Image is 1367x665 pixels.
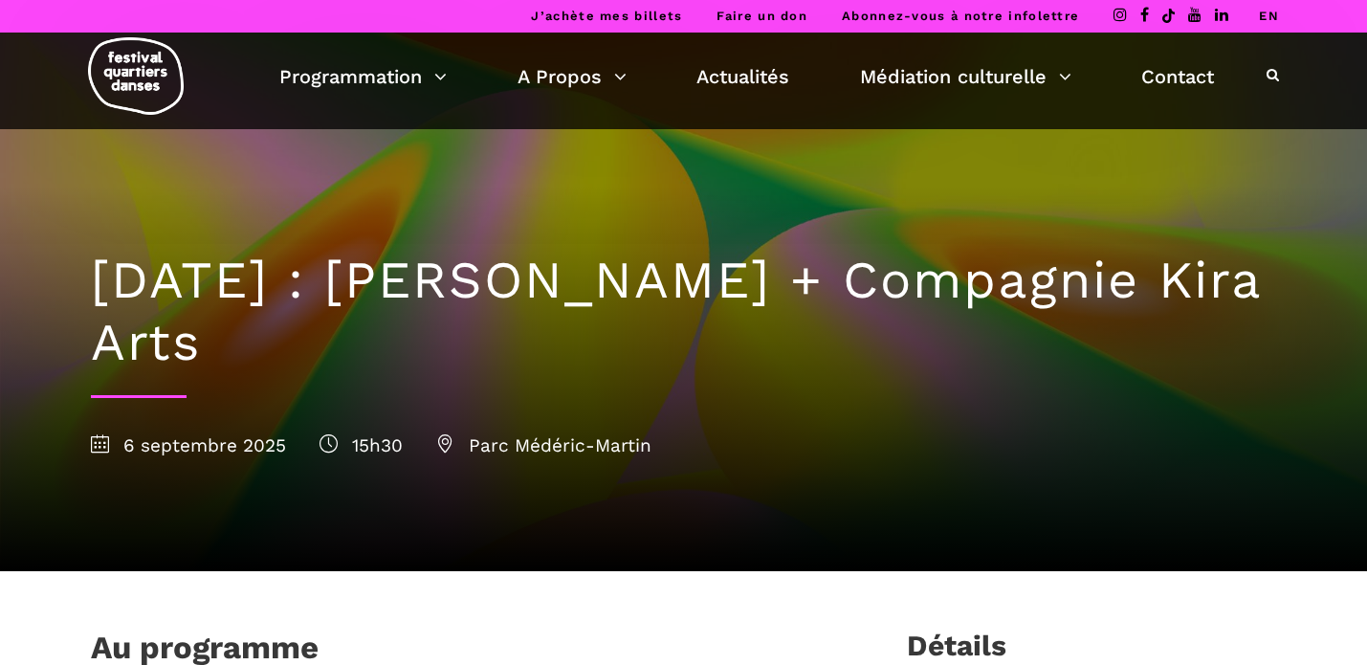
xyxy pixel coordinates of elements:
a: EN [1259,9,1279,23]
span: Parc Médéric-Martin [436,434,651,456]
a: Actualités [696,60,789,93]
a: Médiation culturelle [860,60,1071,93]
a: A Propos [518,60,627,93]
img: logo-fqd-med [88,37,184,115]
a: Contact [1141,60,1214,93]
a: J’achète mes billets [531,9,682,23]
span: 15h30 [320,434,403,456]
a: Faire un don [717,9,807,23]
a: Abonnez-vous à notre infolettre [842,9,1079,23]
a: Programmation [279,60,447,93]
h1: [DATE] : [PERSON_NAME] + Compagnie Kira Arts [91,250,1277,374]
span: 6 septembre 2025 [91,434,286,456]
